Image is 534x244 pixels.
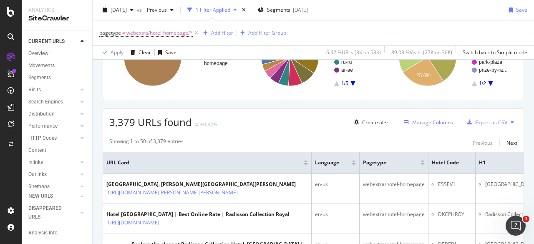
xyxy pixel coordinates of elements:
a: DISAPPEARED URLS [28,204,78,221]
a: Distribution [28,110,78,118]
span: Segments [267,6,290,13]
span: language [315,159,339,166]
a: Outlinks [28,170,78,179]
div: en-us [315,181,356,188]
span: pagetype [99,29,121,36]
button: Add Filter [200,28,233,38]
span: Hotel code [432,159,459,166]
div: 6.42 % URLs ( 3K on 53K ) [326,49,381,56]
div: +0.32% [200,121,217,128]
div: A chart. [384,21,515,93]
span: = [122,29,125,36]
div: Save [165,49,176,56]
div: Sitemaps [28,182,50,191]
text: 25.6% [416,73,431,78]
text: 1/5 [341,80,348,86]
div: 89.03 % Visits ( 27K on 30K ) [391,49,452,56]
span: pagetype [363,159,408,166]
a: Visits [28,86,78,94]
div: Content [28,146,46,155]
div: Inlinks [28,158,43,167]
div: Previous [473,139,493,146]
span: vs [137,6,144,13]
div: [DATE] [293,6,308,13]
text: park-plaza [479,59,502,65]
button: Save [506,3,527,17]
div: Distribution [28,110,55,118]
iframe: Intercom live chat [506,216,526,236]
div: Hotel [GEOGRAPHIC_DATA] | Best Online Rate | Radisson Collection Royal [106,211,290,218]
a: Content [28,146,86,155]
div: 1 Filter Applied [196,6,230,13]
button: Apply [99,46,123,59]
div: Add Filter [211,29,233,36]
text: ar-ae [341,67,353,73]
span: webextra/hotel-homepage/* [126,27,193,39]
text: hotel- [204,54,217,60]
div: Movements [28,61,55,70]
a: Movements [28,61,86,70]
div: Analysis Info [28,229,58,237]
button: Next [506,138,517,148]
span: 3,379 URLs found [109,115,192,129]
div: en-us [315,211,356,218]
button: Manage Columns [400,117,453,127]
button: Switch back to Simple mode [459,46,527,59]
span: URL Card [106,159,302,166]
li: DKCPHROY [438,211,472,218]
button: Save [155,46,176,59]
button: Export as CSV [463,116,507,129]
div: Add Filter Group [248,29,286,36]
text: 100% [146,54,159,60]
div: HTTP Codes [28,134,57,143]
text: 1/2 [479,80,486,86]
div: A chart. [109,21,240,93]
a: Inlinks [28,158,78,167]
button: Segments[DATE] [254,3,311,17]
div: Next [506,139,517,146]
div: NEW URLS [28,192,53,201]
button: Clear [127,46,151,59]
div: Save [516,6,527,13]
a: Sitemaps [28,182,78,191]
a: [URL][DOMAIN_NAME][PERSON_NAME][PERSON_NAME] [106,189,238,197]
div: times [240,6,247,14]
button: Add Filter Group [237,28,286,38]
div: Outlinks [28,170,47,179]
div: SiteCrawler [28,14,86,23]
span: 2025 Aug. 10th [111,6,127,13]
a: Analysis Info [28,229,86,237]
div: Create alert [362,119,390,126]
button: Create alert [351,116,390,129]
span: 1 [523,216,529,222]
a: HTTP Codes [28,134,78,143]
div: CURRENT URLS [28,37,65,46]
div: webextra/hotel-homepage [363,211,425,218]
a: Overview [28,49,86,58]
button: Previous [473,138,493,148]
text: prize-by-ra… [479,67,508,73]
button: Previous [144,3,177,17]
div: Search Engines [28,98,63,106]
div: Switch back to Simple mode [463,49,527,56]
a: Performance [28,122,78,131]
div: DISAPPEARED URLS [28,204,71,221]
img: Equal [195,123,199,126]
span: Previous [144,6,167,13]
div: webextra/hotel-homepage [363,181,425,188]
div: Segments [28,73,51,82]
text: homepage [204,60,228,66]
div: Showing 1 to 50 of 3,379 entries [109,138,184,148]
div: Performance [28,122,58,131]
div: A chart. [247,21,378,93]
button: [DATE] [99,3,137,17]
a: Search Engines [28,98,78,106]
div: Export as CSV [475,119,507,126]
div: Manage Columns [412,119,453,126]
a: Segments [28,73,86,82]
a: [URL][DOMAIN_NAME] [106,219,159,227]
text: ru-ru [341,59,352,65]
div: Analytics [28,7,86,14]
div: Overview [28,49,48,58]
li: ESSEV1 [438,181,472,188]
